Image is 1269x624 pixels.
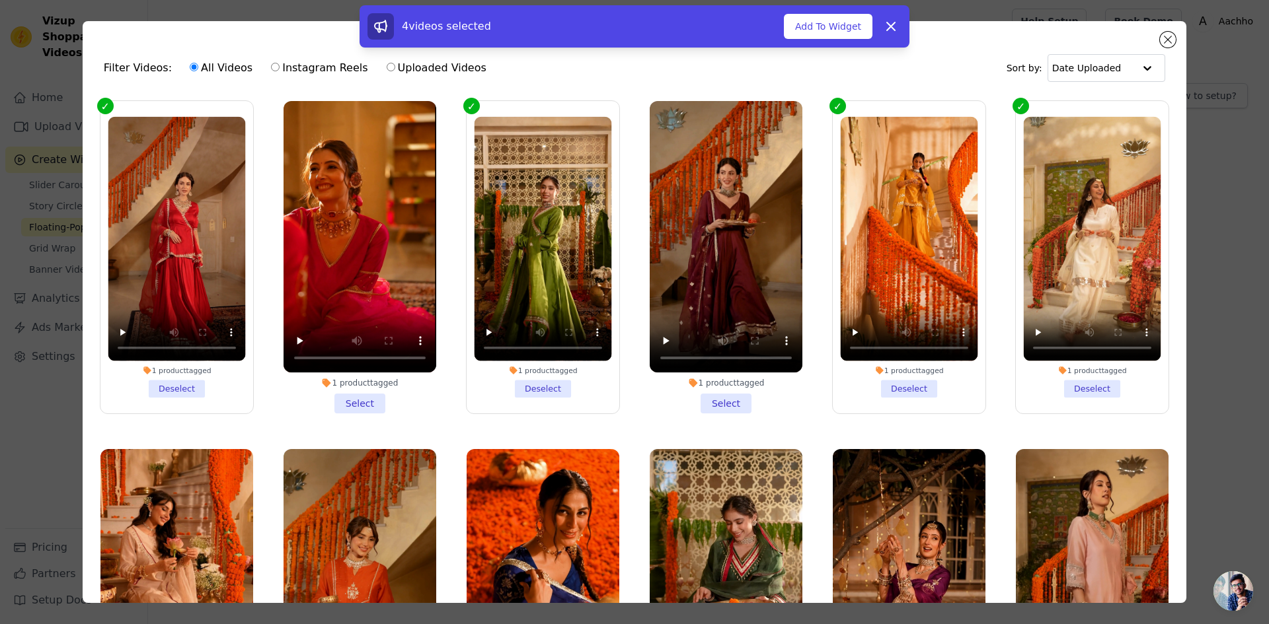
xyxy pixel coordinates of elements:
label: Uploaded Videos [386,59,487,77]
button: Add To Widget [784,14,872,39]
div: Sort by: [1007,54,1166,82]
div: 1 product tagged [650,378,802,388]
label: All Videos [189,59,253,77]
div: 1 product tagged [108,366,245,375]
div: Filter Videos: [104,53,494,83]
div: 1 product tagged [1024,366,1161,375]
div: 1 product tagged [841,366,978,375]
label: Instagram Reels [270,59,368,77]
div: 1 product tagged [284,378,436,388]
div: Open chat [1213,571,1253,611]
span: 4 videos selected [402,20,491,32]
div: 1 product tagged [474,366,611,375]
